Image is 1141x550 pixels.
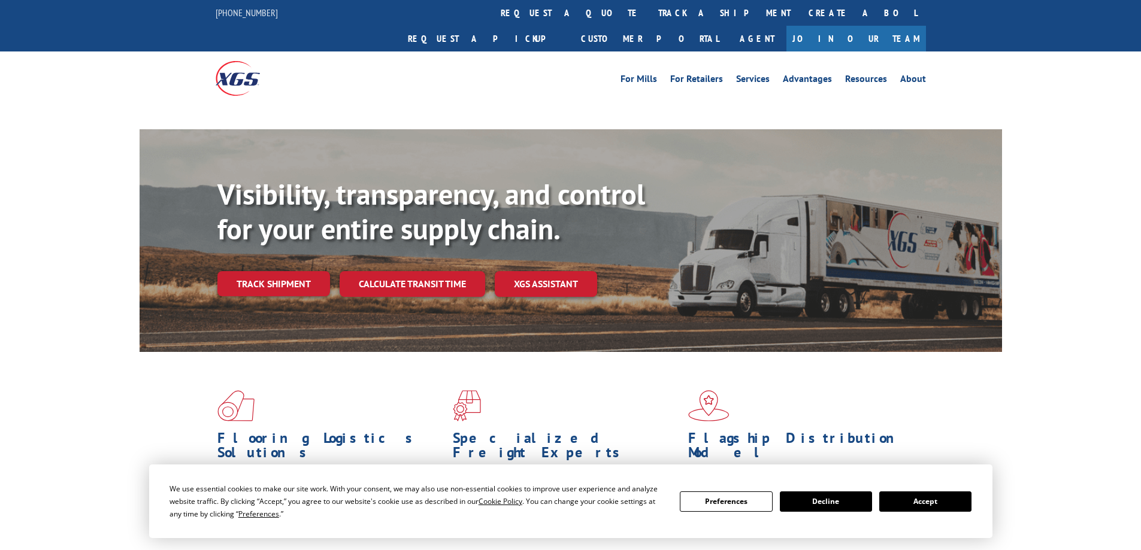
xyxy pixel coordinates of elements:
[217,431,444,466] h1: Flooring Logistics Solutions
[238,509,279,519] span: Preferences
[453,431,679,466] h1: Specialized Freight Experts
[879,491,971,512] button: Accept
[900,74,926,87] a: About
[728,26,786,51] a: Agent
[780,491,872,512] button: Decline
[495,271,597,297] a: XGS ASSISTANT
[216,7,278,19] a: [PHONE_NUMBER]
[845,74,887,87] a: Resources
[340,271,485,297] a: Calculate transit time
[786,26,926,51] a: Join Our Team
[217,175,645,247] b: Visibility, transparency, and control for your entire supply chain.
[783,74,832,87] a: Advantages
[621,74,657,87] a: For Mills
[688,431,915,466] h1: Flagship Distribution Model
[688,390,730,421] img: xgs-icon-flagship-distribution-model-red
[217,390,255,421] img: xgs-icon-total-supply-chain-intelligence-red
[217,271,330,296] a: Track shipment
[736,74,770,87] a: Services
[399,26,572,51] a: Request a pickup
[572,26,728,51] a: Customer Portal
[479,496,522,506] span: Cookie Policy
[149,464,992,538] div: Cookie Consent Prompt
[680,491,772,512] button: Preferences
[170,482,665,520] div: We use essential cookies to make our site work. With your consent, we may also use non-essential ...
[453,390,481,421] img: xgs-icon-focused-on-flooring-red
[670,74,723,87] a: For Retailers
